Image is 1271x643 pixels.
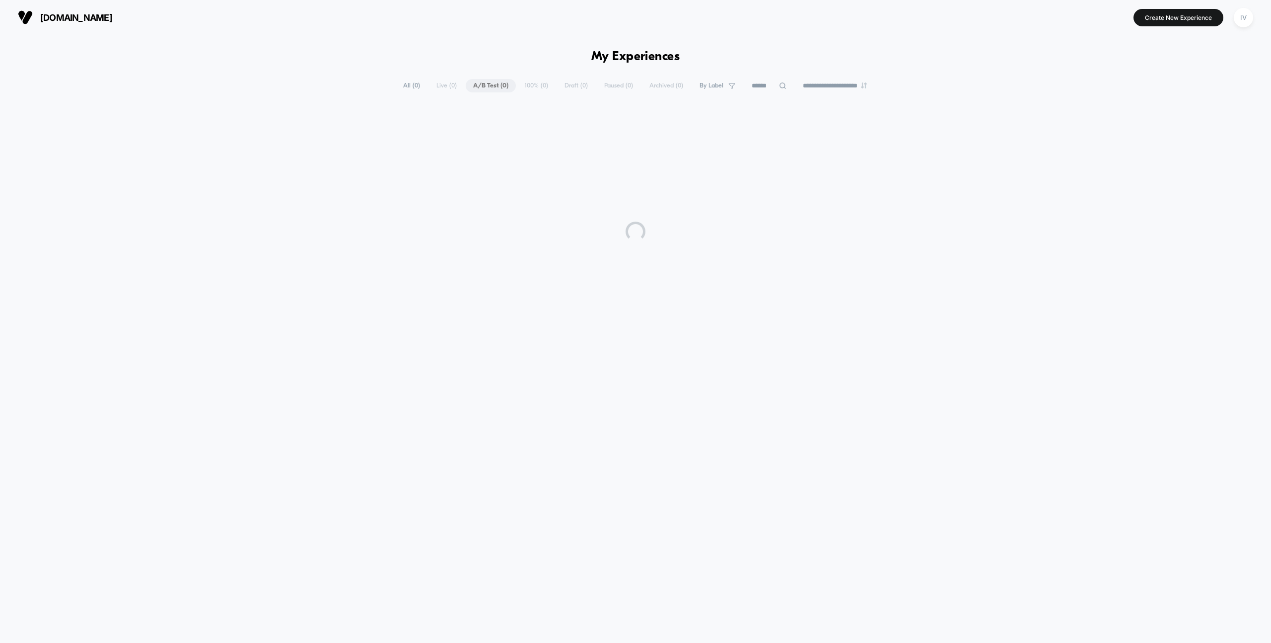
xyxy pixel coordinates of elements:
button: IV [1231,7,1256,28]
span: [DOMAIN_NAME] [40,12,112,23]
div: IV [1234,8,1253,27]
span: By Label [700,82,723,89]
img: Visually logo [18,10,33,25]
img: end [861,82,867,88]
span: All ( 0 ) [396,79,427,92]
button: [DOMAIN_NAME] [15,9,115,25]
h1: My Experiences [591,50,680,64]
button: Create New Experience [1133,9,1223,26]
